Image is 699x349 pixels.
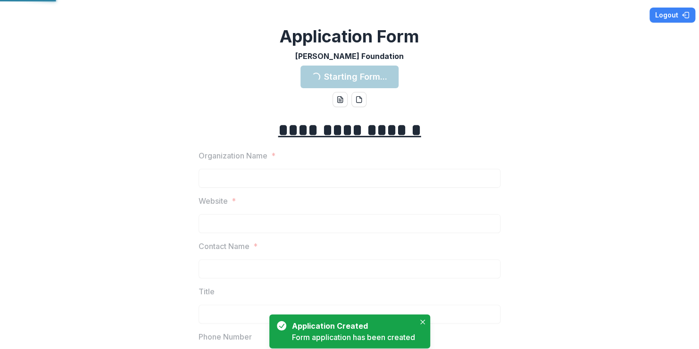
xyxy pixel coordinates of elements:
[292,320,411,332] div: Application Created
[417,316,428,328] button: Close
[295,50,404,62] p: [PERSON_NAME] Foundation
[280,26,419,47] h2: Application Form
[199,195,228,207] p: Website
[649,8,695,23] button: Logout
[199,286,215,297] p: Title
[292,332,415,343] div: Form application has been created
[333,92,348,107] button: word-download
[351,92,366,107] button: pdf-download
[199,150,267,161] p: Organization Name
[199,331,252,342] p: Phone Number
[199,241,250,252] p: Contact Name
[300,66,399,88] button: Starting Form...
